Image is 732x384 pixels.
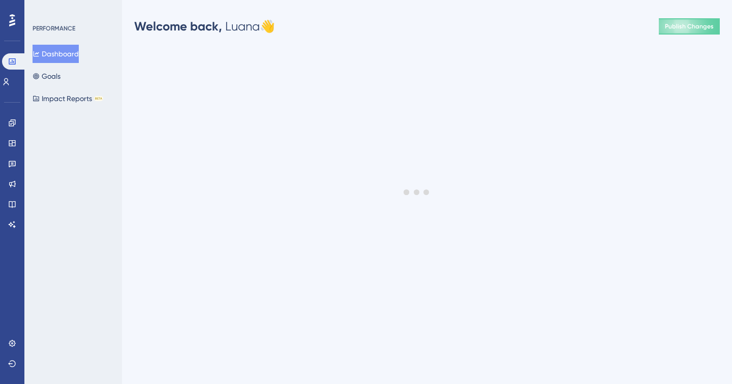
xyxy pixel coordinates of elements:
[94,96,103,101] div: BETA
[33,89,103,108] button: Impact ReportsBETA
[134,18,275,35] div: Luana 👋
[33,24,75,33] div: PERFORMANCE
[659,18,720,35] button: Publish Changes
[134,19,222,34] span: Welcome back,
[33,67,60,85] button: Goals
[33,45,79,63] button: Dashboard
[665,22,714,30] span: Publish Changes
